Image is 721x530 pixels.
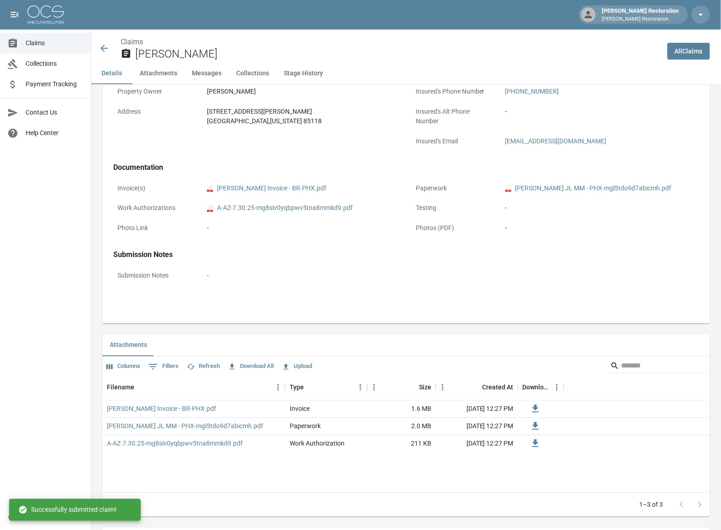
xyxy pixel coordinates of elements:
div: Filename [107,375,134,400]
p: Insured's Phone Number [412,83,494,100]
button: Menu [354,381,367,394]
p: Work Authorizations [113,199,196,217]
div: Work Authorization [290,439,345,448]
div: Invoice [290,404,310,414]
div: - [505,224,695,233]
button: Attachments [102,335,154,357]
div: Type [285,375,367,400]
button: open drawer [5,5,24,24]
button: Messages [185,63,229,84]
p: Paperwork [412,180,494,198]
img: ocs-logo-white-transparent.png [27,5,64,24]
div: - [207,271,209,281]
div: [DATE] 12:27 PM [436,436,518,453]
a: AllClaims [668,43,710,60]
div: Download [518,375,564,400]
button: Refresh [185,360,222,374]
p: Testing [412,199,494,217]
h4: Documentation [113,163,699,173]
a: [PHONE_NUMBER] [505,88,559,95]
a: [PERSON_NAME] JL MM - PHX-mgl5tdo9d7abicmh.pdf [107,422,263,431]
div: Size [367,375,436,400]
span: Collections [26,59,84,68]
div: 1.6 MB [367,401,436,418]
button: Menu [550,381,564,394]
div: Download [523,375,550,400]
button: Upload [280,360,314,374]
div: [DATE] 12:27 PM [436,401,518,418]
a: A-AZ-7.30.25-mg8siv0yqbpwv5tna8mmkd9.pdf [107,439,243,448]
span: Payment Tracking [26,79,84,89]
span: Contact Us [26,108,84,117]
nav: breadcrumb [121,37,660,47]
a: pdf[PERSON_NAME] JL MM - PHX-mgl5tdo9d7abicmh.pdf [505,184,672,194]
p: [PERSON_NAME] Restoration [602,16,679,23]
div: Type [290,375,304,400]
a: pdf[PERSON_NAME] Invoice - BR-PHX.pdf [207,184,326,194]
div: 2.0 MB [367,418,436,436]
div: [PERSON_NAME] Restoration [599,6,683,23]
button: Collections [229,63,276,84]
p: Property Owner [113,83,196,100]
p: 1–3 of 3 [640,500,663,509]
div: © 2025 One Claim Solution [8,513,83,522]
div: Size [419,375,431,400]
div: related-list tabs [102,335,710,357]
button: Download All [226,360,276,374]
p: Insured's Alt Phone Number [412,103,494,130]
div: [STREET_ADDRESS][PERSON_NAME] [207,107,322,116]
span: Help Center [26,128,84,138]
p: Invoice(s) [113,180,196,198]
div: Created At [482,375,514,400]
div: - [207,224,209,233]
div: - [505,204,695,213]
button: Show filters [146,360,181,374]
div: [PERSON_NAME] [207,87,256,96]
h2: [PERSON_NAME] [135,47,660,61]
button: Stage History [276,63,330,84]
a: Claims [121,37,143,46]
p: Photo Link [113,220,196,237]
div: Paperwork [290,422,321,431]
button: Select columns [104,360,143,374]
span: Claims [26,38,84,48]
div: anchor tabs [91,63,721,84]
a: [PERSON_NAME] Invoice - BR-PHX.pdf [107,404,216,414]
button: Menu [271,381,285,394]
div: Successfully submitted claim! [18,502,117,518]
button: Menu [367,381,381,394]
p: Address [113,103,196,121]
div: Filename [102,375,285,400]
button: Details [91,63,133,84]
a: [EMAIL_ADDRESS][DOMAIN_NAME] [505,137,607,145]
div: Search [610,359,708,375]
div: 211 KB [367,436,436,453]
p: Submission Notes [113,267,196,285]
div: - [505,107,507,116]
div: Created At [436,375,518,400]
p: Insured's Email [412,132,494,150]
p: Photos (PDF) [412,220,494,237]
h4: Submission Notes [113,251,699,260]
a: pdfA-AZ-7.30.25-mg8siv0yqbpwv5tna8mmkd9.pdf [207,204,353,213]
div: [DATE] 12:27 PM [436,418,518,436]
button: Attachments [133,63,185,84]
div: [GEOGRAPHIC_DATA] , [US_STATE] 85118 [207,116,322,126]
button: Menu [436,381,450,394]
